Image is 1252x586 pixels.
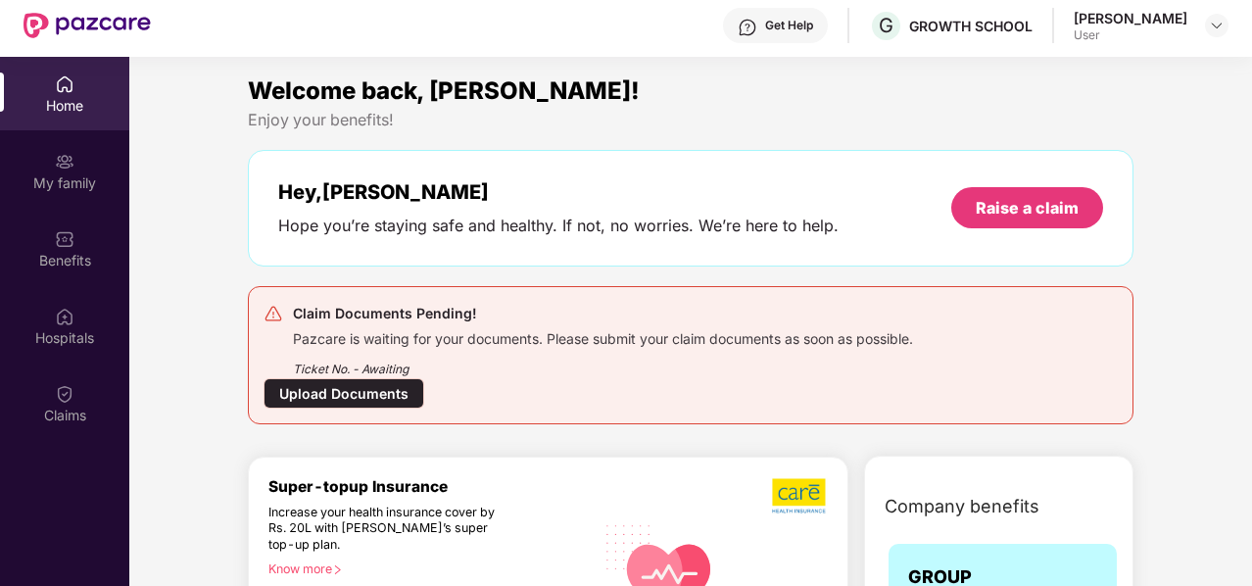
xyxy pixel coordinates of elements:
[885,493,1039,520] span: Company benefits
[879,14,893,37] span: G
[248,76,640,105] span: Welcome back, [PERSON_NAME]!
[293,325,913,348] div: Pazcare is waiting for your documents. Please submit your claim documents as soon as possible.
[765,18,813,33] div: Get Help
[293,348,913,378] div: Ticket No. - Awaiting
[55,74,74,94] img: svg+xml;base64,PHN2ZyBpZD0iSG9tZSIgeG1sbnM9Imh0dHA6Ly93d3cudzMub3JnLzIwMDAvc3ZnIiB3aWR0aD0iMjAiIG...
[248,110,1133,130] div: Enjoy your benefits!
[264,304,283,323] img: svg+xml;base64,PHN2ZyB4bWxucz0iaHR0cDovL3d3dy53My5vcmcvMjAwMC9zdmciIHdpZHRoPSIyNCIgaGVpZ2h0PSIyNC...
[293,302,913,325] div: Claim Documents Pending!
[24,13,151,38] img: New Pazcare Logo
[738,18,757,37] img: svg+xml;base64,PHN2ZyBpZD0iSGVscC0zMngzMiIgeG1sbnM9Imh0dHA6Ly93d3cudzMub3JnLzIwMDAvc3ZnIiB3aWR0aD...
[1074,9,1187,27] div: [PERSON_NAME]
[976,197,1079,219] div: Raise a claim
[55,384,74,404] img: svg+xml;base64,PHN2ZyBpZD0iQ2xhaW0iIHhtbG5zPSJodHRwOi8vd3d3LnczLm9yZy8yMDAwL3N2ZyIgd2lkdGg9IjIwIi...
[55,307,74,326] img: svg+xml;base64,PHN2ZyBpZD0iSG9zcGl0YWxzIiB4bWxucz0iaHR0cDovL3d3dy53My5vcmcvMjAwMC9zdmciIHdpZHRoPS...
[268,562,583,575] div: Know more
[772,477,828,514] img: b5dec4f62d2307b9de63beb79f102df3.png
[264,378,424,409] div: Upload Documents
[278,216,839,236] div: Hope you’re staying safe and healthy. If not, no worries. We’re here to help.
[278,180,839,204] div: Hey, [PERSON_NAME]
[1074,27,1187,43] div: User
[332,564,343,575] span: right
[55,229,74,249] img: svg+xml;base64,PHN2ZyBpZD0iQmVuZWZpdHMiIHhtbG5zPSJodHRwOi8vd3d3LnczLm9yZy8yMDAwL3N2ZyIgd2lkdGg9Ij...
[268,477,595,496] div: Super-topup Insurance
[268,505,510,554] div: Increase your health insurance cover by Rs. 20L with [PERSON_NAME]’s super top-up plan.
[55,152,74,171] img: svg+xml;base64,PHN2ZyB3aWR0aD0iMjAiIGhlaWdodD0iMjAiIHZpZXdCb3g9IjAgMCAyMCAyMCIgZmlsbD0ibm9uZSIgeG...
[909,17,1033,35] div: GROWTH SCHOOL
[1209,18,1225,33] img: svg+xml;base64,PHN2ZyBpZD0iRHJvcGRvd24tMzJ4MzIiIHhtbG5zPSJodHRwOi8vd3d3LnczLm9yZy8yMDAwL3N2ZyIgd2...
